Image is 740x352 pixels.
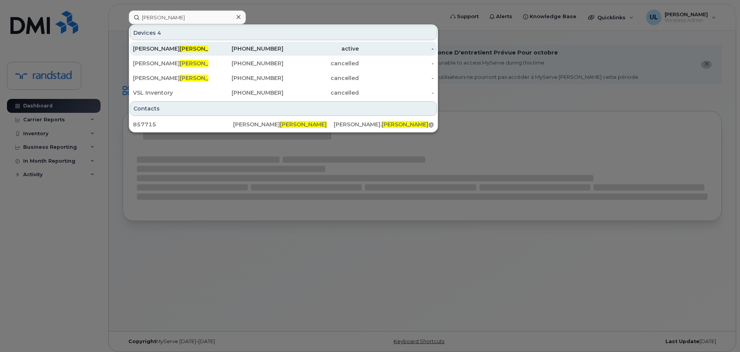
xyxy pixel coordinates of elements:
[180,45,227,52] span: [PERSON_NAME]
[180,75,227,82] span: [PERSON_NAME]
[359,60,434,67] div: -
[133,74,208,82] div: [PERSON_NAME]
[180,60,227,67] span: [PERSON_NAME]
[133,89,208,97] div: VSL Inventory
[208,74,284,82] div: [PHONE_NUMBER]
[283,45,359,53] div: active
[283,89,359,97] div: cancelled
[208,45,284,53] div: [PHONE_NUMBER]
[130,101,437,116] div: Contacts
[359,74,434,82] div: -
[133,60,208,67] div: [PERSON_NAME]
[280,121,327,128] span: [PERSON_NAME]
[133,121,233,128] div: 857715
[130,71,437,85] a: [PERSON_NAME][PERSON_NAME][PHONE_NUMBER]cancelled-
[359,89,434,97] div: -
[208,60,284,67] div: [PHONE_NUMBER]
[283,74,359,82] div: cancelled
[233,121,333,128] div: [PERSON_NAME]
[157,29,161,37] span: 4
[382,121,428,128] span: [PERSON_NAME]
[130,86,437,100] a: VSL Inventory[PHONE_NUMBER]cancelled-
[130,117,437,131] a: 857715[PERSON_NAME][PERSON_NAME][PERSON_NAME].[PERSON_NAME]@[DOMAIN_NAME]
[283,60,359,67] div: cancelled
[334,121,434,128] div: [PERSON_NAME]. @[DOMAIN_NAME]
[130,26,437,40] div: Devices
[130,56,437,70] a: [PERSON_NAME][PERSON_NAME][PHONE_NUMBER]cancelled-
[130,42,437,56] a: [PERSON_NAME][PERSON_NAME][PHONE_NUMBER]active-
[133,45,208,53] div: [PERSON_NAME]
[359,45,434,53] div: -
[208,89,284,97] div: [PHONE_NUMBER]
